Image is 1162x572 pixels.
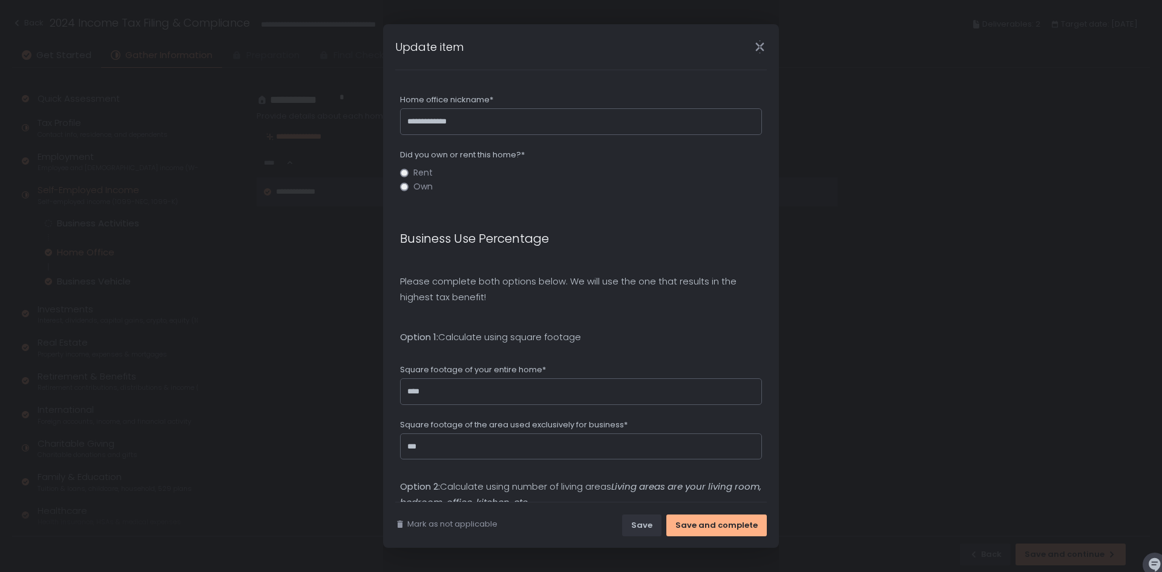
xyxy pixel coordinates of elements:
[400,329,762,345] p: Calculate using square footage
[400,183,409,191] input: Own
[400,364,546,375] span: Square footage of your entire home*
[400,480,440,493] strong: Option 2:
[740,40,779,54] div: Close
[413,168,433,177] span: Rent
[407,519,497,530] span: Mark as not applicable
[400,94,493,105] span: Home office nickname*
[400,230,762,247] h3: Business Use Percentage
[400,274,762,305] p: Please complete both options below. We will use the one that results in the highest tax benefit!
[413,182,433,191] span: Own
[400,330,438,343] strong: Option 1:
[666,514,767,536] button: Save and complete
[395,519,497,530] button: Mark as not applicable
[631,520,652,531] div: Save
[400,168,409,177] input: Rent
[400,479,762,510] p: Calculate using number of living areas
[395,39,464,55] h1: Update item
[675,520,758,531] div: Save and complete
[400,150,525,160] span: Did you own or rent this home?*
[400,419,628,430] span: Square footage of the area used exclusively for business*
[622,514,661,536] button: Save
